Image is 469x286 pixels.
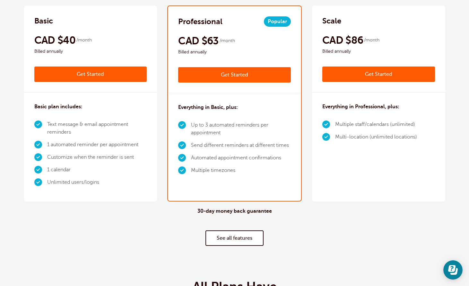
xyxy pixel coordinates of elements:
a: Get Started [34,67,147,82]
li: Send different reminders at different times [191,139,291,152]
li: Unlimited users/logins [47,176,147,189]
li: Multiple timezones [191,164,291,177]
span: CAD $86 [322,34,363,47]
iframe: Resource center [443,260,463,280]
li: Automated appointment confirmations [191,152,291,164]
span: /month [220,37,235,45]
span: Billed annually [322,48,435,55]
h2: Basic [34,16,53,26]
li: 1 automated reminder per appointment [47,139,147,151]
li: Up to 3 automated reminders per appointment [191,119,291,139]
a: Get Started [178,67,291,83]
h4: 30-day money back guarantee [197,208,272,214]
li: Customize when the reminder is sent [47,151,147,164]
a: See all features [205,230,264,246]
span: CAD $40 [34,34,76,47]
a: Get Started [322,67,435,82]
span: /month [76,36,92,44]
h2: Scale [322,16,341,26]
li: Multiple staff/calendars (unlimited) [335,118,417,131]
h3: Everything in Professional, plus: [322,103,399,111]
h2: Professional [178,16,222,27]
h3: Everything in Basic, plus: [178,103,238,111]
li: Text message & email appointment reminders [47,118,147,139]
span: Popular [264,16,291,27]
li: Multi-location (unlimited locations) [335,131,417,143]
span: Billed annually [34,48,147,55]
span: /month [364,36,379,44]
h3: Basic plan includes: [34,103,83,111]
li: 1 calendar [47,164,147,176]
span: CAD $63 [178,34,219,47]
span: Billed annually [178,48,291,56]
